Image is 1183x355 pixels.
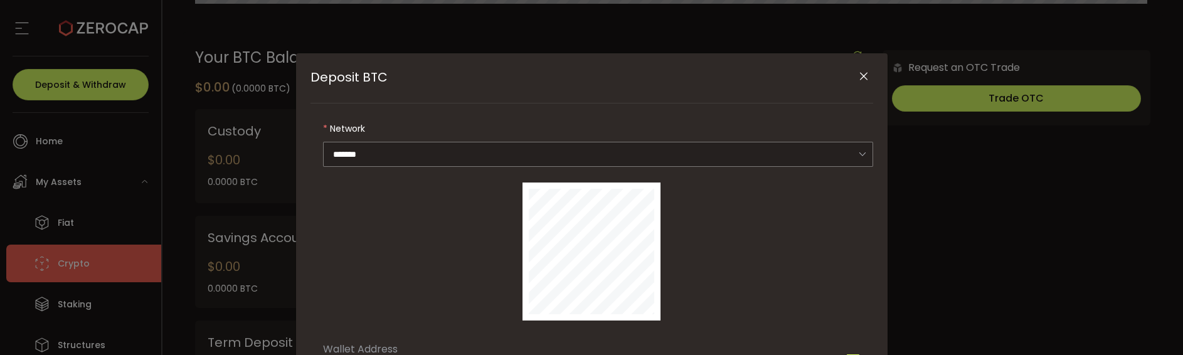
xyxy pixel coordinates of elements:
[310,68,388,86] span: Deposit BTC
[323,116,873,141] label: Network
[1037,220,1183,355] iframe: Chat Widget
[853,66,875,88] button: Close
